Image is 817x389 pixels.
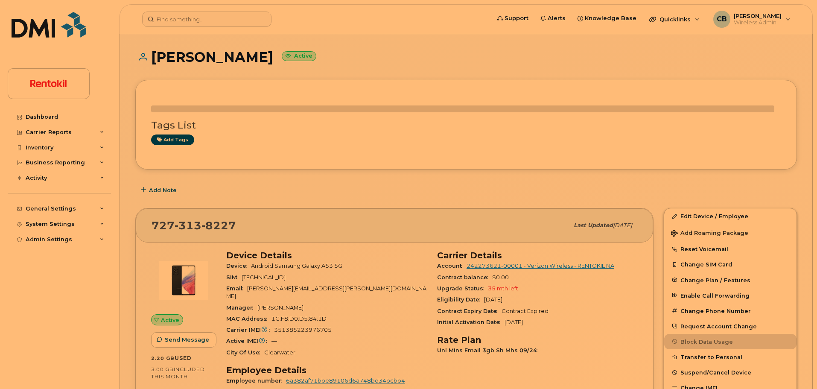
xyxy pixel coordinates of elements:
a: 242273621-00001 - Verizon Wireless - RENTOKIL NA [467,263,614,269]
span: Send Message [165,336,209,344]
h3: Tags List [151,120,781,131]
button: Change SIM Card [664,257,797,272]
small: Active [282,51,316,61]
h3: Employee Details [226,365,427,375]
button: Change Plan / Features [664,272,797,288]
button: Reset Voicemail [664,241,797,257]
span: 1C:F8:D0:D5:84:1D [271,316,327,322]
span: 2.20 GB [151,355,175,361]
span: MAC Address [226,316,271,322]
button: Add Roaming Package [664,224,797,241]
span: 8227 [201,219,236,232]
span: $0.00 [492,274,509,281]
span: City Of Use [226,349,264,356]
span: Account [437,263,467,269]
span: included this month [151,366,205,380]
a: Add tags [151,135,194,145]
span: Contract balance [437,274,492,281]
span: Active IMEI [226,338,271,344]
span: 35 mth left [488,285,518,292]
span: Enable Call Forwarding [680,292,750,298]
span: [DATE] [505,319,523,325]
h3: Device Details [226,250,427,260]
span: Manager [226,304,257,311]
button: Add Note [135,182,184,198]
button: Transfer to Personal [664,349,797,365]
button: Suspend/Cancel Device [664,365,797,380]
span: Add Roaming Package [671,230,748,238]
span: 351385223976705 [274,327,332,333]
span: — [271,338,277,344]
span: Employee number [226,377,286,384]
span: Carrier IMEI [226,327,274,333]
span: SIM [226,274,242,281]
span: 313 [175,219,201,232]
span: Clearwater [264,349,295,356]
span: Email [226,285,247,292]
span: 3.00 GB [151,366,174,372]
span: Unl Mins Email 3gb Sh Mhs 09/24 [437,347,542,354]
span: Last updated [574,222,613,228]
span: Contract Expiry Date [437,308,502,314]
span: Eligibility Date [437,296,484,303]
span: [PERSON_NAME] [257,304,303,311]
span: [DATE] [613,222,632,228]
span: used [175,355,192,361]
span: Suspend/Cancel Device [680,369,751,376]
img: image20231002-3703462-kjv75p.jpeg [158,254,209,306]
span: [DATE] [484,296,502,303]
h3: Carrier Details [437,250,638,260]
span: [PERSON_NAME][EMAIL_ADDRESS][PERSON_NAME][DOMAIN_NAME] [226,285,426,299]
span: [TECHNICAL_ID] [242,274,286,281]
span: Upgrade Status [437,285,488,292]
button: Block Data Usage [664,334,797,349]
span: Initial Activation Date [437,319,505,325]
h1: [PERSON_NAME] [135,50,797,64]
button: Request Account Change [664,319,797,334]
span: Active [161,316,179,324]
span: Android Samsung Galaxy A53 5G [251,263,342,269]
a: 6a382af71bbe89106d6a748bd34bcbb4 [286,377,405,384]
button: Change Phone Number [664,303,797,319]
span: Change Plan / Features [680,277,750,283]
span: Add Note [149,186,177,194]
button: Send Message [151,332,216,348]
h3: Rate Plan [437,335,638,345]
span: 727 [152,219,236,232]
span: Device [226,263,251,269]
button: Enable Call Forwarding [664,288,797,303]
span: Contract Expired [502,308,549,314]
a: Edit Device / Employee [664,208,797,224]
